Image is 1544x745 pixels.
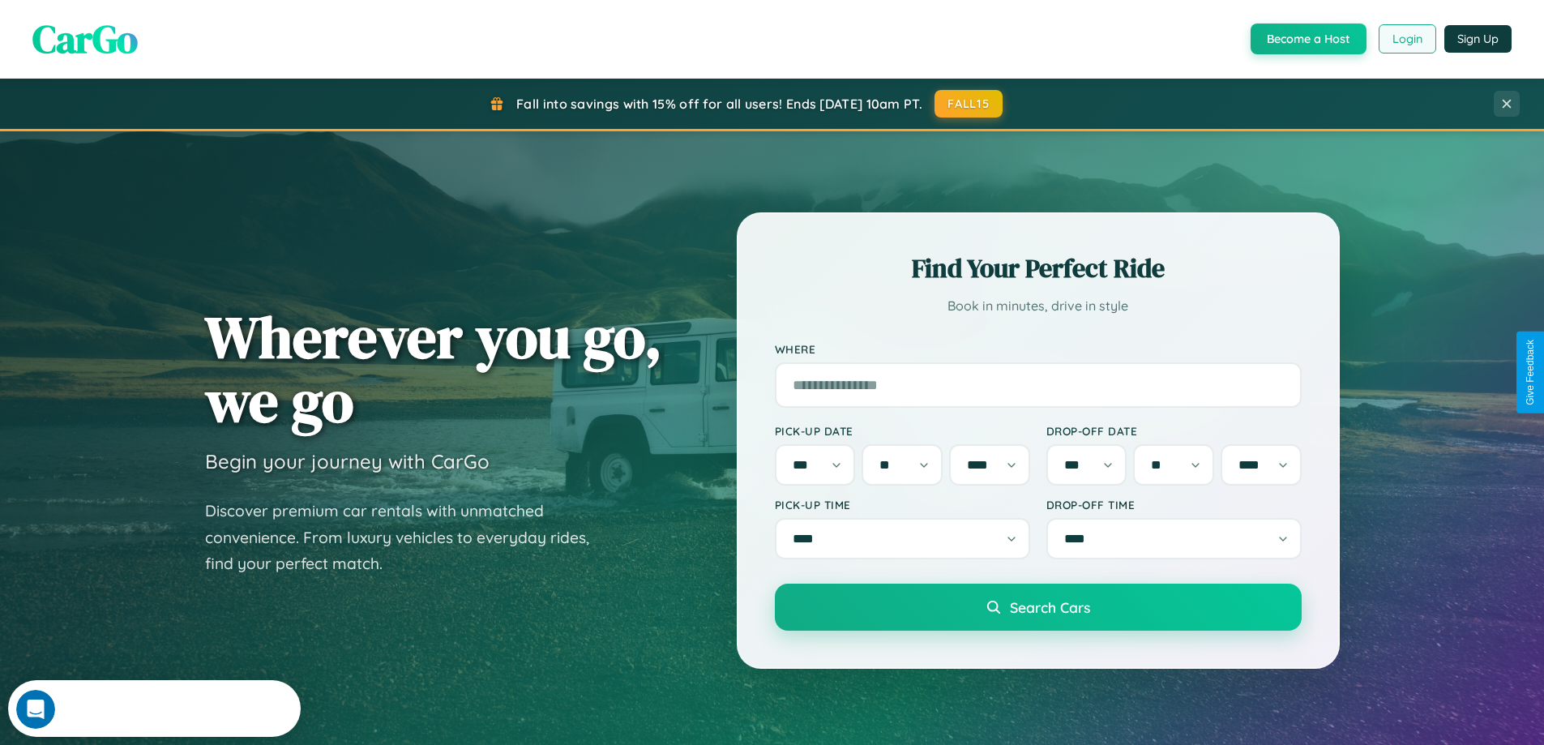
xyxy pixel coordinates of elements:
label: Drop-off Time [1046,498,1302,512]
iframe: Intercom live chat discovery launcher [8,680,301,737]
button: FALL15 [935,90,1003,118]
label: Where [775,342,1302,356]
div: Give Feedback [1525,340,1536,405]
button: Become a Host [1251,24,1367,54]
label: Drop-off Date [1046,424,1302,438]
label: Pick-up Date [775,424,1030,438]
p: Discover premium car rentals with unmatched convenience. From luxury vehicles to everyday rides, ... [205,498,610,577]
iframe: Intercom live chat [16,690,55,729]
span: CarGo [32,12,138,66]
button: Login [1379,24,1436,54]
span: Fall into savings with 15% off for all users! Ends [DATE] 10am PT. [516,96,922,112]
h3: Begin your journey with CarGo [205,449,490,473]
label: Pick-up Time [775,498,1030,512]
button: Sign Up [1444,25,1512,53]
h2: Find Your Perfect Ride [775,250,1302,286]
p: Book in minutes, drive in style [775,294,1302,318]
button: Search Cars [775,584,1302,631]
span: Search Cars [1010,598,1090,616]
h1: Wherever you go, we go [205,305,662,433]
